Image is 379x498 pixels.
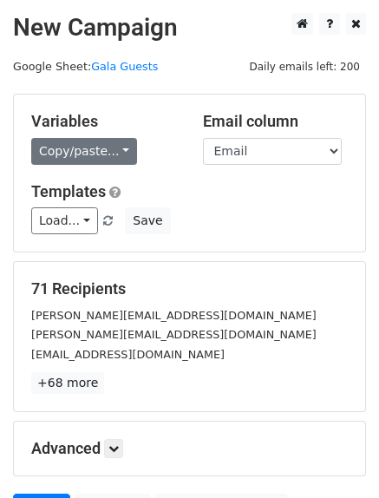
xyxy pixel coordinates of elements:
h5: Advanced [31,439,348,458]
span: Daily emails left: 200 [243,57,366,76]
a: Daily emails left: 200 [243,60,366,73]
a: Copy/paste... [31,138,137,165]
h5: 71 Recipients [31,279,348,298]
button: Save [125,207,170,234]
h5: Email column [203,112,349,131]
h2: New Campaign [13,13,366,43]
a: Gala Guests [91,60,158,73]
small: [EMAIL_ADDRESS][DOMAIN_NAME] [31,348,225,361]
iframe: Chat Widget [292,415,379,498]
small: [PERSON_NAME][EMAIL_ADDRESS][DOMAIN_NAME] [31,309,317,322]
h5: Variables [31,112,177,131]
a: Templates [31,182,106,200]
a: +68 more [31,372,104,394]
a: Load... [31,207,98,234]
small: [PERSON_NAME][EMAIL_ADDRESS][DOMAIN_NAME] [31,328,317,341]
small: Google Sheet: [13,60,158,73]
